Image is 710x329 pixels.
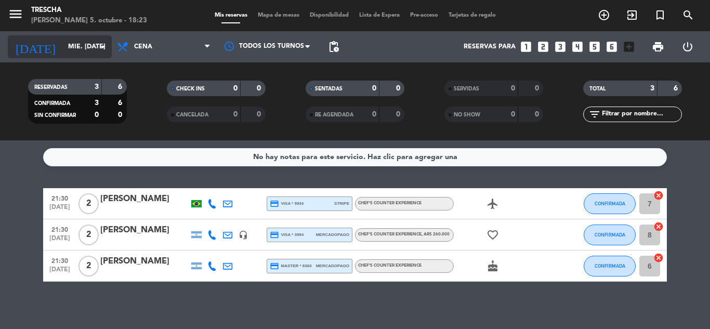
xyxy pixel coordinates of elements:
i: add_circle_outline [598,9,610,21]
i: airplanemode_active [487,198,499,210]
i: power_settings_new [681,41,694,53]
span: [DATE] [47,204,73,216]
span: CONFIRMADA [34,101,70,106]
i: looks_two [536,40,550,54]
strong: 6 [118,83,124,90]
strong: 0 [535,85,541,92]
i: menu [8,6,23,22]
strong: 0 [233,85,238,92]
button: CONFIRMADA [584,193,636,214]
strong: 3 [95,83,99,90]
span: print [652,41,664,53]
i: looks_4 [571,40,584,54]
span: TOTAL [589,86,606,91]
span: RESERVADAS [34,85,68,90]
i: turned_in_not [654,9,666,21]
span: [DATE] [47,235,73,247]
span: Chef's Counter Experience [358,201,422,205]
i: cancel [653,253,664,263]
span: Cena [134,43,152,50]
span: Chef's Counter Experience [358,232,450,236]
i: looks_one [519,40,533,54]
span: CONFIRMADA [595,263,625,269]
strong: 0 [257,111,263,118]
span: mercadopago [316,262,349,269]
span: CANCELADA [176,112,208,117]
strong: 0 [372,111,376,118]
span: 21:30 [47,192,73,204]
i: arrow_drop_down [97,41,109,53]
span: master * 8360 [270,261,312,271]
div: [PERSON_NAME] 5. octubre - 18:23 [31,16,147,26]
i: credit_card [270,261,279,271]
i: cancel [653,190,664,201]
i: add_box [622,40,636,54]
div: [PERSON_NAME] [100,192,189,206]
span: Disponibilidad [305,12,354,18]
i: cancel [653,221,664,232]
i: looks_3 [554,40,567,54]
strong: 3 [650,85,654,92]
span: 21:30 [47,223,73,235]
i: [DATE] [8,35,63,58]
button: menu [8,6,23,25]
strong: 6 [118,99,124,107]
strong: 0 [396,85,402,92]
span: visa * 9934 [270,199,304,208]
span: Lista de Espera [354,12,405,18]
strong: 6 [674,85,680,92]
i: credit_card [270,230,279,240]
span: NO SHOW [454,112,480,117]
span: , ARS 260.000 [422,232,450,236]
span: CHECK INS [176,86,205,91]
strong: 0 [511,85,515,92]
span: stripe [334,200,349,207]
span: pending_actions [327,41,340,53]
span: Tarjetas de regalo [443,12,501,18]
span: 2 [78,225,99,245]
span: Pre-acceso [405,12,443,18]
strong: 0 [372,85,376,92]
span: visa * 3994 [270,230,304,240]
span: 2 [78,256,99,277]
strong: 0 [95,111,99,119]
strong: 0 [511,111,515,118]
i: favorite_border [487,229,499,241]
div: Trescha [31,5,147,16]
span: Mapa de mesas [253,12,305,18]
span: SERVIDAS [454,86,479,91]
span: Mis reservas [209,12,253,18]
input: Filtrar por nombre... [601,109,681,120]
span: Chef's Counter Experience [358,264,422,268]
span: RE AGENDADA [315,112,353,117]
span: CONFIRMADA [595,201,625,206]
strong: 0 [396,111,402,118]
button: CONFIRMADA [584,256,636,277]
i: search [682,9,694,21]
strong: 0 [535,111,541,118]
i: filter_list [588,108,601,121]
span: 2 [78,193,99,214]
span: Reservas para [464,43,516,50]
span: 21:30 [47,254,73,266]
i: credit_card [270,199,279,208]
strong: 0 [118,111,124,119]
div: [PERSON_NAME] [100,223,189,237]
span: mercadopago [316,231,349,238]
i: exit_to_app [626,9,638,21]
span: SENTADAS [315,86,343,91]
i: looks_6 [605,40,619,54]
div: LOG OUT [673,31,702,62]
button: CONFIRMADA [584,225,636,245]
i: cake [487,260,499,272]
span: [DATE] [47,266,73,278]
div: No hay notas para este servicio. Haz clic para agregar una [253,151,457,163]
strong: 0 [233,111,238,118]
strong: 0 [257,85,263,92]
strong: 3 [95,99,99,107]
i: headset_mic [239,230,248,240]
i: looks_5 [588,40,601,54]
span: CONFIRMADA [595,232,625,238]
div: [PERSON_NAME] [100,255,189,268]
span: SIN CONFIRMAR [34,113,76,118]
